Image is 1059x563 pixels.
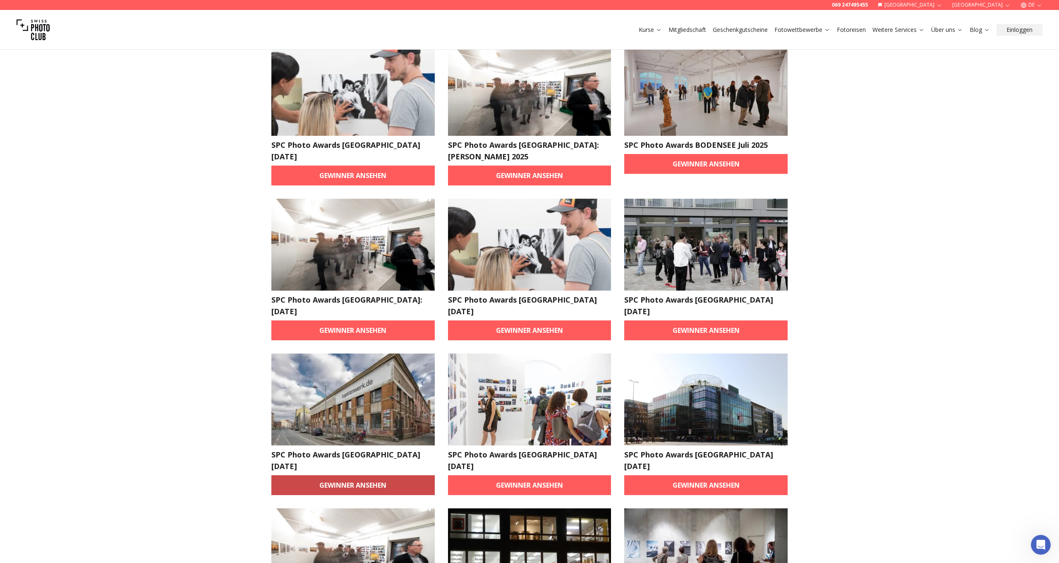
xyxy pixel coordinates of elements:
h2: SPC Photo Awards [GEOGRAPHIC_DATA] [DATE] [448,294,611,317]
button: Weitere Services [869,24,928,36]
button: Fotowettbewerbe [771,24,834,36]
a: Gewinner ansehen [624,154,788,174]
img: SPC Photo Awards Zürich: Juni 2025 [271,199,435,291]
img: SPC Photo Awards LEIPZIG Mai 2025 [271,354,435,445]
button: Geschenkgutscheine [709,24,771,36]
a: Mitgliedschaft [668,26,706,34]
a: Gewinner ansehen [624,475,788,495]
span: 😃 [14,498,21,505]
button: go back [5,3,21,19]
a: Weitere Services [872,26,925,34]
span: neutral face reaction [7,498,14,505]
h2: SPC Photo Awards BODENSEE Juli 2025 [624,139,788,151]
span: 😐 [7,498,14,505]
h2: SPC Photo Awards [GEOGRAPHIC_DATA] [DATE] [624,294,788,317]
img: SPC Photo Awards DRESDEN September 2025 [271,44,435,136]
h2: SPC Photo Awards [GEOGRAPHIC_DATA] [DATE] [271,139,435,162]
img: SPC Photo Awards BODENSEE Juli 2025 [624,44,788,136]
button: Mitgliedschaft [665,24,709,36]
h2: SPC Photo Awards [GEOGRAPHIC_DATA] [DATE] [271,449,435,472]
a: Gewinner ansehen [624,320,788,340]
a: Über uns [931,26,963,34]
button: Fotoreisen [834,24,869,36]
img: SPC Photo Awards Zürich: Herbst 2025 [448,44,611,136]
a: Kurse [639,26,662,34]
button: Über uns [928,24,966,36]
a: Fotowettbewerbe [774,26,830,34]
button: Einloggen [997,24,1042,36]
a: Fotoreisen [837,26,866,34]
a: Gewinner ansehen [271,475,435,495]
a: Blog [970,26,990,34]
img: SPC Photo Awards HAMBURG April 2025 [624,354,788,445]
img: SPC Photo Awards BERLIN May 2025 [624,199,788,291]
h2: SPC Photo Awards [GEOGRAPHIC_DATA]: [PERSON_NAME] 2025 [448,139,611,162]
div: Schließen [264,3,279,18]
a: Gewinner ansehen [448,320,611,340]
iframe: Intercom live chat [1031,535,1051,555]
button: Fenster ausblenden [249,3,264,19]
a: Gewinner ansehen [448,166,611,185]
button: Blog [966,24,993,36]
h2: SPC Photo Awards [GEOGRAPHIC_DATA] [DATE] [448,449,611,472]
img: SPC Photo Awards WIEN Juni 2025 [448,199,611,291]
a: Gewinner ansehen [271,320,435,340]
img: SPC Photo Awards MÜNCHEN April 2025 [448,354,611,445]
a: Gewinner ansehen [448,475,611,495]
h2: SPC Photo Awards [GEOGRAPHIC_DATA] [DATE] [624,449,788,472]
a: Gewinner ansehen [271,166,435,185]
img: Swiss photo club [17,13,50,46]
button: Kurse [635,24,665,36]
h2: SPC Photo Awards [GEOGRAPHIC_DATA]: [DATE] [271,294,435,317]
a: Geschenkgutscheine [713,26,768,34]
a: 069 247495455 [832,2,868,8]
span: smiley reaction [14,498,21,505]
